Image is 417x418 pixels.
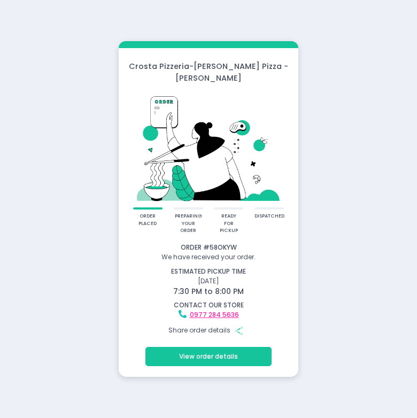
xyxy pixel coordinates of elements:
div: We have received your order. [120,252,297,262]
div: Order # 58OKYW [120,243,297,252]
div: Share order details [120,321,297,340]
div: [DATE] [114,267,304,297]
a: 0977 284 5636 [190,310,239,319]
div: dispatched [254,213,284,220]
img: talkie [128,90,289,207]
div: Crosta Pizzeria - [PERSON_NAME] Pizza - [PERSON_NAME] [119,61,298,84]
div: order placed [136,213,159,227]
div: preparing your order [175,213,202,235]
button: View order details [145,347,271,366]
div: estimated pickup time [120,267,297,276]
span: 7:30 PM to 8:00 PM [173,286,244,297]
div: ready for pickup [217,213,240,235]
div: contact our store [120,300,297,310]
